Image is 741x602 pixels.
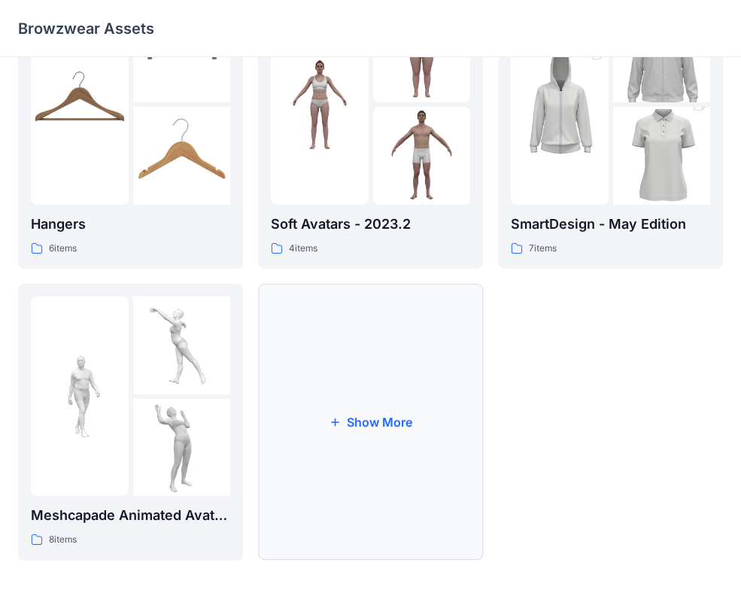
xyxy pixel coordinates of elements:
[18,18,154,39] p: Browzwear Assets
[258,284,483,561] button: Show More
[49,532,77,548] p: 8 items
[511,214,710,235] p: SmartDesign - May Edition
[18,284,243,561] a: folder 1folder 2folder 3Meshcapade Animated Avatars8items
[133,296,231,394] img: folder 2
[271,214,470,235] p: Soft Avatars - 2023.2
[49,241,77,257] p: 6 items
[529,241,557,257] p: 7 items
[31,505,230,526] p: Meshcapade Animated Avatars
[31,56,129,154] img: folder 1
[289,241,317,257] p: 4 items
[373,107,471,205] img: folder 3
[31,214,230,235] p: Hangers
[31,348,129,445] img: folder 1
[271,56,369,154] img: folder 1
[133,107,231,205] img: folder 3
[133,399,231,497] img: folder 3
[613,83,711,229] img: folder 3
[511,32,609,178] img: folder 1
